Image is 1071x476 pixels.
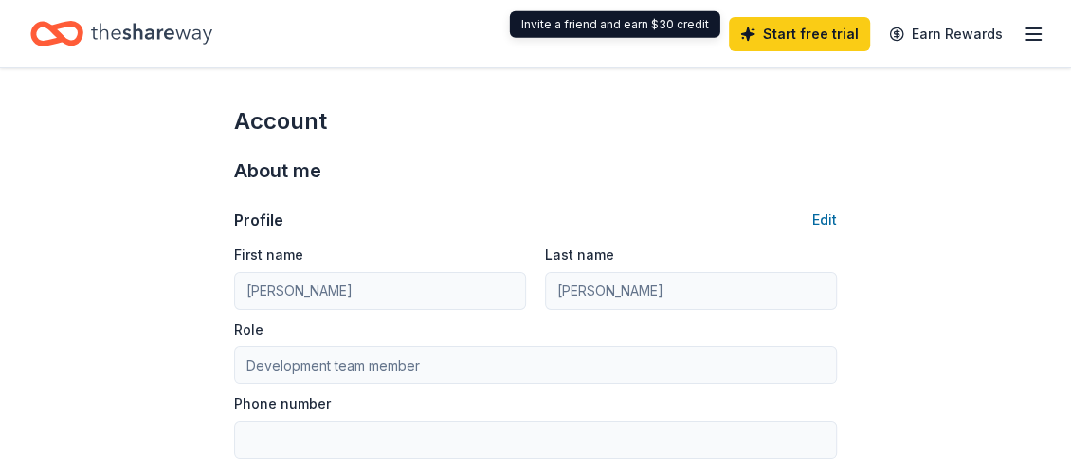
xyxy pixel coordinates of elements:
label: First name [234,246,303,265]
div: Invite a friend and earn $30 credit [510,11,720,38]
div: Profile [234,209,283,231]
a: Earn Rewards [878,17,1014,51]
label: Last name [545,246,614,265]
div: About me [234,156,837,186]
label: Role [234,320,263,339]
a: Start free trial [729,17,870,51]
button: Edit [812,209,837,231]
label: Phone number [234,394,331,413]
div: Account [234,106,837,137]
a: Home [30,11,212,56]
